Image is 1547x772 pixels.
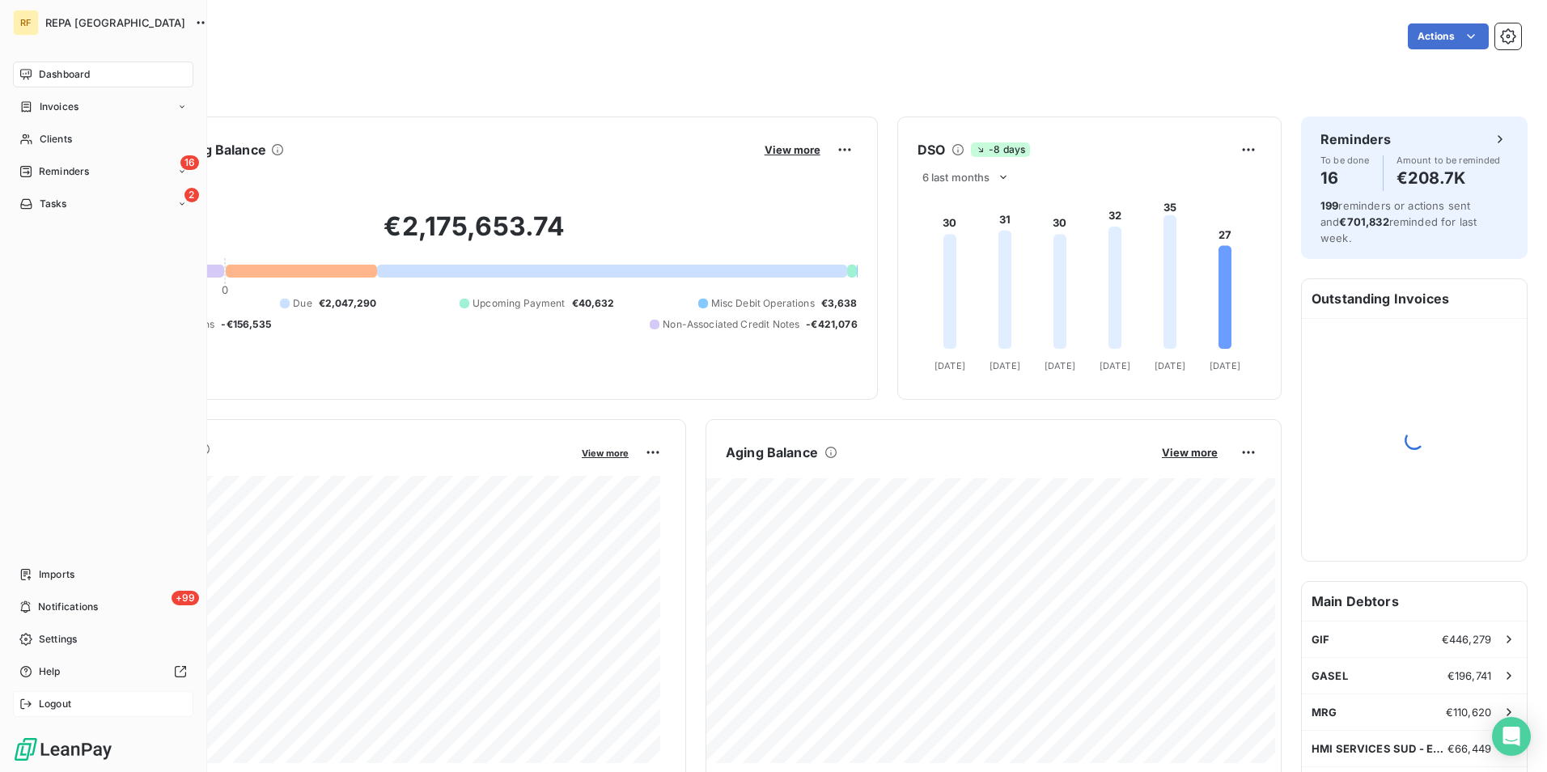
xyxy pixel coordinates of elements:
[971,142,1030,157] span: -8 days
[1320,165,1370,191] h4: 16
[40,100,78,114] span: Invoices
[39,632,77,647] span: Settings
[221,317,270,332] span: -€156,535
[13,10,39,36] div: RF
[1447,669,1491,682] span: €196,741
[1442,633,1491,646] span: €446,279
[1312,742,1447,755] span: HMI SERVICES SUD - EST
[1312,633,1329,646] span: GIF
[13,736,113,762] img: Logo LeanPay
[39,164,89,179] span: Reminders
[1446,706,1491,719] span: €110,620
[184,188,199,202] span: 2
[39,697,71,711] span: Logout
[1320,199,1477,244] span: reminders or actions sent and reminded for last week.
[760,142,825,157] button: View more
[1397,165,1501,191] h4: €208.7K
[473,296,565,311] span: Upcoming Payment
[711,296,815,311] span: Misc Debit Operations
[1045,360,1075,371] tspan: [DATE]
[1162,446,1218,459] span: View more
[990,360,1020,371] tspan: [DATE]
[91,210,858,259] h2: €2,175,653.74
[1320,199,1338,212] span: 199
[1492,717,1531,756] div: Open Intercom Messenger
[572,296,615,311] span: €40,632
[726,443,818,462] h6: Aging Balance
[577,445,634,460] button: View more
[1408,23,1489,49] button: Actions
[918,140,945,159] h6: DSO
[1312,706,1337,719] span: MRG
[663,317,799,332] span: Non-Associated Credit Notes
[319,296,377,311] span: €2,047,290
[1210,360,1240,371] tspan: [DATE]
[1312,669,1348,682] span: GASEL
[38,600,98,614] span: Notifications
[180,155,199,170] span: 16
[1302,582,1527,621] h6: Main Debtors
[765,143,820,156] span: View more
[39,67,90,82] span: Dashboard
[935,360,965,371] tspan: [DATE]
[45,16,185,29] span: REPA [GEOGRAPHIC_DATA]
[13,659,193,685] a: Help
[1155,360,1185,371] tspan: [DATE]
[40,132,72,146] span: Clients
[1320,155,1370,165] span: To be done
[40,197,67,211] span: Tasks
[39,664,61,679] span: Help
[1100,360,1130,371] tspan: [DATE]
[1302,279,1527,318] h6: Outstanding Invoices
[222,283,228,296] span: 0
[39,567,74,582] span: Imports
[1320,129,1391,149] h6: Reminders
[922,171,990,184] span: 6 last months
[821,296,858,311] span: €3,638
[91,459,570,476] span: Monthly Revenue
[293,296,312,311] span: Due
[1447,742,1491,755] span: €66,449
[582,448,629,459] span: View more
[806,317,857,332] span: -€421,076
[1397,155,1501,165] span: Amount to be reminded
[1157,445,1223,460] button: View more
[1339,215,1388,228] span: €701,832
[172,591,199,605] span: +99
